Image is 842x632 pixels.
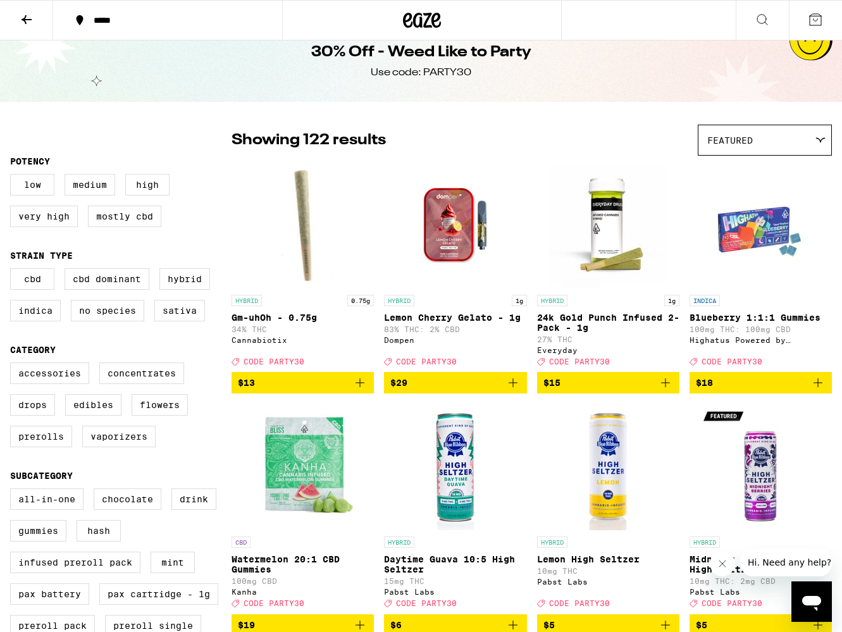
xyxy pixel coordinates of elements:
label: Medium [65,174,115,195]
iframe: Close message [710,551,735,576]
img: Pabst Labs - Daytime Guava 10:5 High Seltzer [392,404,519,530]
a: Open page for 24k Gold Punch Infused 2-Pack - 1g from Everyday [537,162,679,372]
label: All-In-One [10,488,84,510]
label: Mostly CBD [88,206,161,227]
p: CBD [232,536,251,548]
label: Concentrates [99,362,184,384]
iframe: Button to launch messaging window [791,581,832,622]
a: Open page for Lemon Cherry Gelato - 1g from Dompen [384,162,526,372]
label: PAX Battery [10,583,89,605]
span: Featured [707,135,753,146]
span: CODE PARTY30 [702,600,762,608]
img: Everyday - 24k Gold Punch Infused 2-Pack - 1g [545,162,671,288]
a: Open page for Gm-uhOh - 0.75g from Cannabiotix [232,162,374,372]
legend: Subcategory [10,471,73,481]
legend: Category [10,345,56,355]
button: Add to bag [537,372,679,393]
p: 34% THC [232,325,374,333]
p: 83% THC: 2% CBD [384,325,526,333]
label: Mint [151,552,195,573]
label: Flowers [132,394,188,416]
legend: Strain Type [10,251,73,261]
label: Edibles [65,394,121,416]
img: Cannabiotix - Gm-uhOh - 0.75g [239,162,366,288]
p: Daytime Guava 10:5 High Seltzer [384,554,526,574]
label: Gummies [10,520,66,542]
span: $29 [390,378,407,388]
iframe: Message from company [740,548,832,576]
label: CBD [10,268,54,290]
span: $5 [696,620,707,630]
label: Drops [10,394,55,416]
label: Very High [10,206,78,227]
label: Prerolls [10,426,72,447]
span: CODE PARTY30 [396,357,457,366]
div: Kanha [232,588,374,596]
img: Highatus Powered by Cannabiotix - Blueberry 1:1:1 Gummies [697,162,824,288]
p: 1g [664,295,679,306]
label: Accessories [10,362,89,384]
label: Drink [171,488,216,510]
span: $19 [238,620,255,630]
div: Use code: PARTY30 [371,66,471,80]
label: Indica [10,300,61,321]
p: 10mg THC: 2mg CBD [690,577,832,585]
span: $6 [390,620,402,630]
span: CODE PARTY30 [244,600,304,608]
div: Dompen [384,336,526,344]
a: Open page for Daytime Guava 10:5 High Seltzer from Pabst Labs [384,404,526,614]
span: CODE PARTY30 [549,600,610,608]
p: Gm-uhOh - 0.75g [232,313,374,323]
p: 24k Gold Punch Infused 2-Pack - 1g [537,313,679,333]
a: Open page for Lemon High Seltzer from Pabst Labs [537,404,679,614]
span: CODE PARTY30 [549,357,610,366]
button: Add to bag [232,372,374,393]
label: No Species [71,300,144,321]
p: Blueberry 1:1:1 Gummies [690,313,832,323]
span: $15 [543,378,560,388]
div: Pabst Labs [537,578,679,586]
h1: 30% Off - Weed Like to Party [311,42,531,63]
p: 100mg CBD [232,577,374,585]
span: $5 [543,620,555,630]
img: Kanha - Watermelon 20:1 CBD Gummies [240,404,366,530]
p: Showing 122 results [232,130,386,151]
p: 100mg THC: 100mg CBD [690,325,832,333]
p: HYBRID [537,295,567,306]
label: Hybrid [159,268,210,290]
button: Add to bag [690,372,832,393]
label: Chocolate [94,488,161,510]
span: CODE PARTY30 [702,357,762,366]
p: 10mg THC [537,567,679,575]
div: Cannabiotix [232,336,374,344]
label: Sativa [154,300,205,321]
p: INDICA [690,295,720,306]
img: Pabst Labs - Midnight Berries 10:3:2 High Seltzer [697,404,824,530]
div: Pabst Labs [690,588,832,596]
p: HYBRID [537,536,567,548]
p: HYBRID [232,295,262,306]
p: 15mg THC [384,577,526,585]
label: PAX Cartridge - 1g [99,583,218,605]
div: Everyday [537,346,679,354]
label: Infused Preroll Pack [10,552,140,573]
span: CODE PARTY30 [396,600,457,608]
p: Watermelon 20:1 CBD Gummies [232,554,374,574]
p: HYBRID [384,536,414,548]
span: $13 [238,378,255,388]
a: Open page for Blueberry 1:1:1 Gummies from Highatus Powered by Cannabiotix [690,162,832,372]
p: HYBRID [690,536,720,548]
p: 1g [512,295,527,306]
p: Lemon Cherry Gelato - 1g [384,313,526,323]
p: 27% THC [537,335,679,344]
img: Pabst Labs - Lemon High Seltzer [545,404,671,530]
span: $18 [696,378,713,388]
label: CBD Dominant [65,268,149,290]
p: HYBRID [384,295,414,306]
button: Add to bag [384,372,526,393]
label: Low [10,174,54,195]
div: Pabst Labs [384,588,526,596]
a: Open page for Midnight Berries 10:3:2 High Seltzer from Pabst Labs [690,404,832,614]
label: Hash [77,520,121,542]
